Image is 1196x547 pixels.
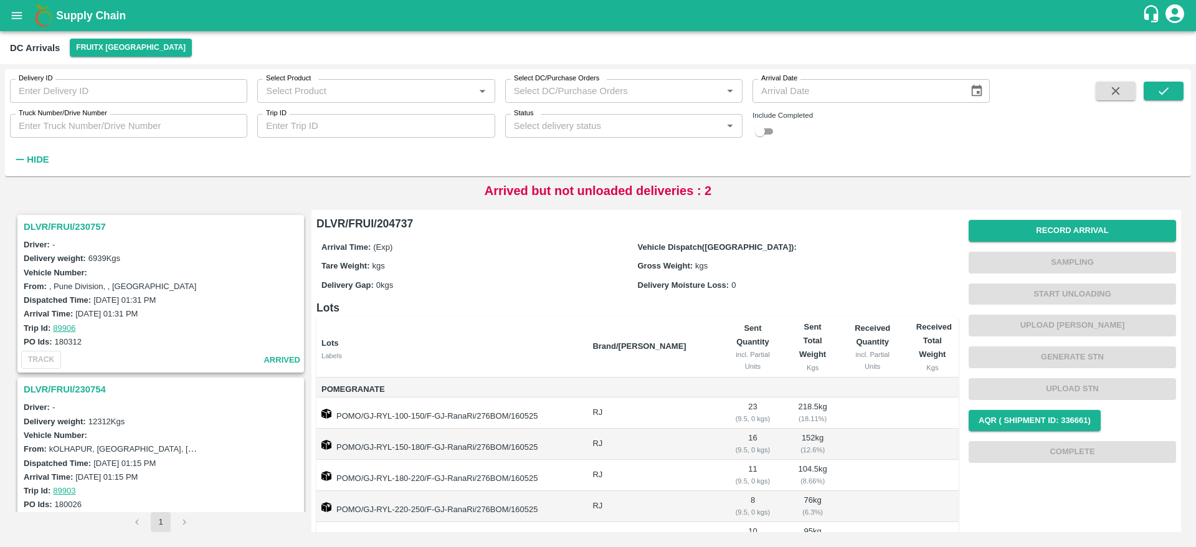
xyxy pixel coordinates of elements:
b: Received Quantity [855,323,890,346]
span: Pomegranate [321,383,582,397]
div: customer-support [1142,4,1164,27]
td: 8 [719,491,786,522]
td: RJ [582,429,719,460]
label: Vehicle Number: [24,430,87,440]
label: Status [514,108,534,118]
label: Arrival Time: [24,309,73,318]
label: [DATE] 01:15 PM [75,472,138,482]
label: Delivery weight: [24,254,86,263]
label: Gross Weight: [638,261,693,270]
button: Open [722,118,738,134]
strong: Hide [27,155,49,164]
button: open drawer [2,1,31,30]
button: Open [722,83,738,99]
label: Delivery Moisture Loss: [638,280,729,290]
input: Select delivery status [509,118,718,134]
label: Arrival Date [761,74,797,83]
span: kgs [373,261,385,270]
label: Delivery Gap: [321,280,374,290]
label: Driver: [24,402,50,412]
label: Tare Weight: [321,261,370,270]
label: 180026 [55,500,82,509]
label: From: [24,282,47,291]
label: From: [24,444,47,454]
a: Supply Chain [56,7,1142,24]
input: Select DC/Purchase Orders [509,83,702,99]
button: Hide [10,149,52,170]
label: Truck Number/Drive Number [19,108,107,118]
label: Dispatched Time: [24,459,91,468]
td: 11 [719,460,786,491]
div: Kgs [797,362,829,373]
label: Trip ID [266,108,287,118]
td: POMO/GJ-RYL-100-150/F-GJ-RanaRi/276BOM/160525 [316,397,582,429]
a: 89903 [53,486,75,495]
b: Sent Total Weight [799,322,826,359]
label: Vehicle Number: [24,268,87,277]
td: 218.5 kg [787,397,839,429]
button: Choose date [965,79,989,103]
label: kOLHAPUR, [GEOGRAPHIC_DATA], [GEOGRAPHIC_DATA], [GEOGRAPHIC_DATA] [49,444,359,454]
div: ( 9.5, 0 kgs) [729,413,776,424]
td: 152 kg [787,429,839,460]
img: box [321,471,331,481]
label: Select DC/Purchase Orders [514,74,599,83]
span: 0 [731,280,736,290]
h6: DLVR/FRUI/204737 [316,215,959,232]
label: , Pune Division, , [GEOGRAPHIC_DATA] [49,282,196,291]
td: POMO/GJ-RYL-220-250/F-GJ-RanaRi/276BOM/160525 [316,491,582,522]
label: Arrival Time: [24,472,73,482]
div: incl. Partial Units [729,349,776,372]
label: 6939 Kgs [88,254,120,263]
span: 0 kgs [376,280,393,290]
div: ( 9.5, 0 kgs) [729,444,776,455]
span: arrived [263,353,300,368]
div: ( 8.66 %) [797,475,829,487]
h3: DLVR/FRUI/230754 [24,381,301,397]
label: [DATE] 01:31 PM [75,309,138,318]
div: DC Arrivals [10,40,60,56]
b: Supply Chain [56,9,126,22]
div: Labels [321,350,582,361]
td: 104.5 kg [787,460,839,491]
div: ( 9.5, 0 kgs) [729,507,776,518]
input: Enter Truck Number/Drive Number [10,114,247,138]
h3: DLVR/FRUI/230757 [24,219,301,235]
span: (Exp) [373,242,392,252]
span: - [52,240,55,249]
p: Arrived but not unloaded deliveries : 2 [485,181,712,200]
label: Select Product [266,74,311,83]
td: 23 [719,397,786,429]
label: 12312 Kgs [88,417,125,426]
div: ( 9.5, 0 kgs) [729,475,776,487]
td: RJ [582,491,719,522]
b: Sent Quantity [736,323,769,346]
label: Vehicle Dispatch([GEOGRAPHIC_DATA]): [638,242,797,252]
input: Enter Delivery ID [10,79,247,103]
td: RJ [582,460,719,491]
label: Arrival Time: [321,242,371,252]
td: 16 [719,429,786,460]
b: Lots [321,338,338,348]
img: box [321,409,331,419]
label: Trip Id: [24,486,50,495]
td: RJ [582,397,719,429]
a: 89906 [53,323,75,333]
label: PO Ids: [24,500,52,509]
button: Record Arrival [969,220,1176,242]
label: PO Ids: [24,337,52,346]
b: Received Total Weight [916,322,952,359]
div: ( 6.3 %) [797,507,829,518]
div: account of current user [1164,2,1186,29]
button: AQR ( Shipment Id: 336661) [969,410,1101,432]
div: ( 12.6 %) [797,444,829,455]
label: 180312 [55,337,82,346]
td: POMO/GJ-RYL-180-220/F-GJ-RanaRi/276BOM/160525 [316,460,582,491]
label: Driver: [24,240,50,249]
div: incl. Partial Units [849,349,896,372]
input: Arrival Date [752,79,960,103]
img: logo [31,3,56,28]
label: Delivery weight: [24,417,86,426]
h6: Lots [316,299,959,316]
div: ( 18.11 %) [797,413,829,424]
